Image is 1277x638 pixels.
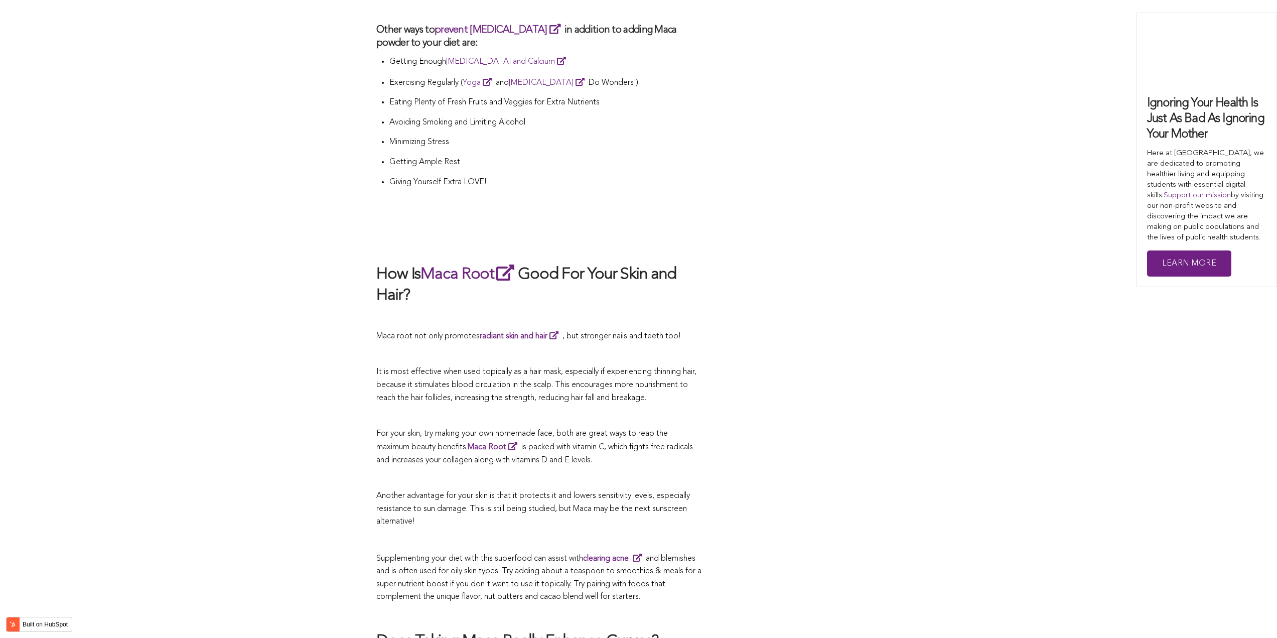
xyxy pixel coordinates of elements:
button: Built on HubSpot [6,617,72,632]
span: It is most effective when used topically as a hair mask, especially if experiencing thinning hair... [376,368,696,402]
p: Exercising Regularly ( and Do Wonders!) [389,76,702,90]
img: HubSpot sprocket logo [7,618,19,630]
a: [MEDICAL_DATA] [509,79,589,87]
a: radiant skin and hair [480,332,562,340]
p: Avoiding Smoking and Limiting Alcohol [389,116,702,130]
h2: How Is Good For Your Skin and Hair? [376,263,702,306]
a: Learn More [1147,250,1231,277]
span: Another advantage for your skin is that it protects it and lowers sensitivity levels, especially ... [376,492,690,526]
a: prevent [MEDICAL_DATA] [435,25,564,35]
a: [MEDICAL_DATA] and Calcium [446,58,570,66]
a: Maca Root [468,443,521,451]
span: is packed with vitamin C, which fights free radicals and increases your collagen along with vitam... [376,443,693,464]
p: Eating Plenty of Fresh Fruits and Veggies for Extra Nutrients [389,96,702,109]
p: Giving Yourself Extra LOVE! [389,176,702,189]
span: Maca Root [468,443,506,451]
a: Yoga [463,79,496,87]
a: Maca Root [420,267,518,283]
iframe: Chat Widget [1227,590,1277,638]
p: Minimizing Stress [389,136,702,149]
a: clearing acne [583,555,646,563]
span: Maca root not only promotes , but stronger nails and teeth too! [376,332,681,340]
p: Getting Enough [389,55,702,69]
strong: clearing acne [583,555,629,563]
label: Built on HubSpot [19,618,72,631]
h3: Other ways to in addition to adding Maca powder to your diet are: [376,23,702,50]
span: Supplementing your diet with this superfood can assist with and blemishes and is often used for o... [376,555,701,601]
p: Getting Ample Rest [389,156,702,169]
span: For your skin, try making your own homemade face, both are great ways to reap the maximum beauty ... [376,430,668,452]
